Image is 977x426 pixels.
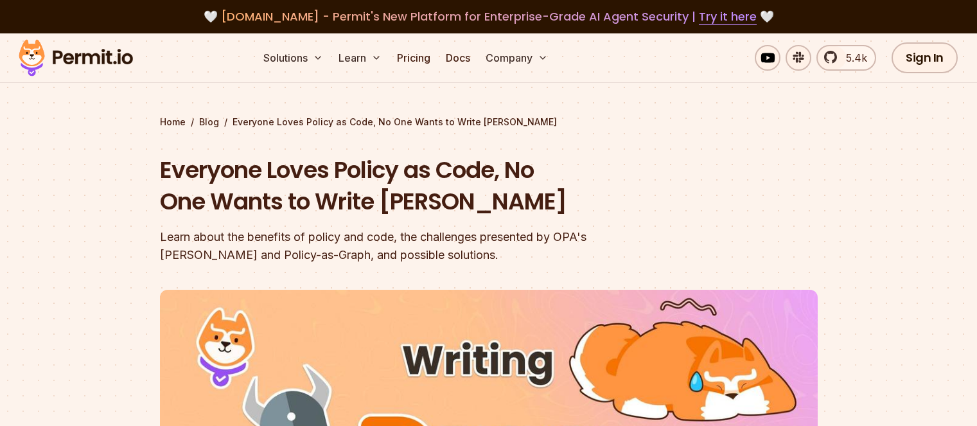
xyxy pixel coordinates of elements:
[160,154,653,218] h1: Everyone Loves Policy as Code, No One Wants to Write [PERSON_NAME]
[838,50,867,66] span: 5.4k
[13,36,139,80] img: Permit logo
[892,42,958,73] a: Sign In
[441,45,475,71] a: Docs
[160,116,818,129] div: / /
[160,228,653,264] div: Learn about the benefits of policy and code, the challenges presented by OPA's [PERSON_NAME] and ...
[31,8,946,26] div: 🤍 🤍
[199,116,219,129] a: Blog
[480,45,553,71] button: Company
[160,116,186,129] a: Home
[699,8,757,25] a: Try it here
[221,8,757,24] span: [DOMAIN_NAME] - Permit's New Platform for Enterprise-Grade AI Agent Security |
[816,45,876,71] a: 5.4k
[333,45,387,71] button: Learn
[392,45,436,71] a: Pricing
[258,45,328,71] button: Solutions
